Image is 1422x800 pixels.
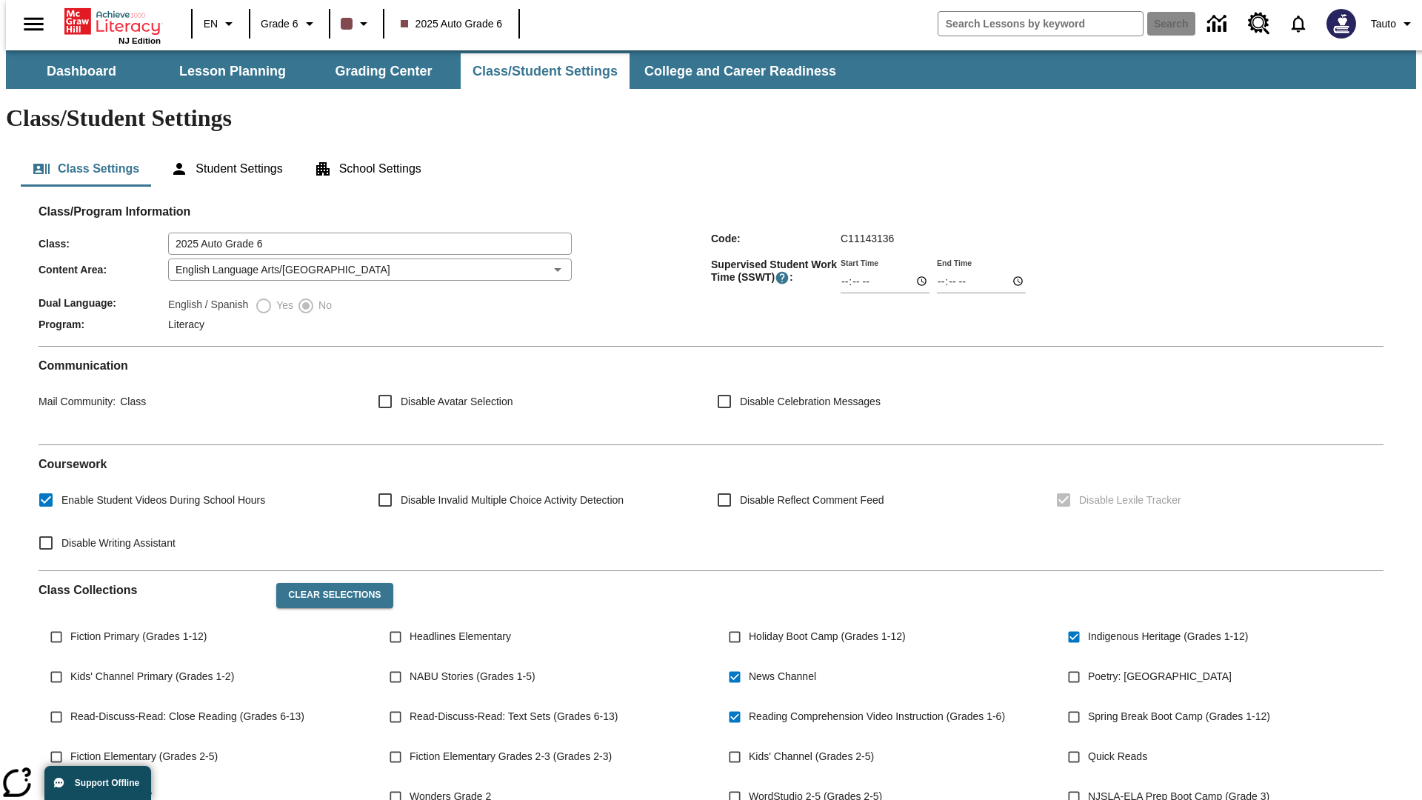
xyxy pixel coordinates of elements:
[1239,4,1279,44] a: Resource Center, Will open in new tab
[168,233,572,255] input: Class
[1088,629,1248,644] span: Indigenous Heritage (Grades 1-12)
[749,749,874,764] span: Kids' Channel (Grades 2-5)
[39,319,168,330] span: Program :
[273,298,293,313] span: Yes
[711,233,841,244] span: Code :
[168,297,248,315] label: English / Spanish
[197,10,244,37] button: Language: EN, Select a language
[39,396,116,407] span: Mail Community :
[1371,16,1396,32] span: Tauto
[1198,4,1239,44] a: Data Center
[1088,749,1147,764] span: Quick Reads
[39,204,1383,219] h2: Class/Program Information
[749,709,1005,724] span: Reading Comprehension Video Instruction (Grades 1-6)
[1088,669,1232,684] span: Poetry: [GEOGRAPHIC_DATA]
[261,16,298,32] span: Grade 6
[302,151,433,187] button: School Settings
[740,394,881,410] span: Disable Celebration Messages
[461,53,630,89] button: Class/Student Settings
[749,669,816,684] span: News Channel
[775,270,790,285] button: Supervised Student Work Time is the timeframe when students can take LevelSet and when lessons ar...
[158,151,294,187] button: Student Settings
[12,2,56,46] button: Open side menu
[21,151,151,187] button: Class Settings
[70,669,234,684] span: Kids' Channel Primary (Grades 1-2)
[39,457,1383,559] div: Coursework
[938,12,1143,36] input: search field
[841,233,894,244] span: C11143136
[937,257,972,268] label: End Time
[75,778,139,788] span: Support Offline
[1279,4,1318,43] a: Notifications
[6,53,849,89] div: SubNavbar
[168,319,204,330] span: Literacy
[39,583,264,597] h2: Class Collections
[39,297,168,309] span: Dual Language :
[410,709,618,724] span: Read-Discuss-Read: Text Sets (Grades 6-13)
[39,219,1383,334] div: Class/Program Information
[44,766,151,800] button: Support Offline
[70,629,207,644] span: Fiction Primary (Grades 1-12)
[70,709,304,724] span: Read-Discuss-Read: Close Reading (Grades 6-13)
[410,629,511,644] span: Headlines Elementary
[6,104,1416,132] h1: Class/Student Settings
[204,16,218,32] span: EN
[410,669,535,684] span: NABU Stories (Grades 1-5)
[158,53,307,89] button: Lesson Planning
[401,16,503,32] span: 2025 Auto Grade 6
[70,749,218,764] span: Fiction Elementary (Grades 2-5)
[39,264,168,276] span: Content Area :
[740,493,884,508] span: Disable Reflect Comment Feed
[7,53,156,89] button: Dashboard
[6,50,1416,89] div: SubNavbar
[632,53,848,89] button: College and Career Readiness
[118,36,161,45] span: NJ Edition
[1326,9,1356,39] img: Avatar
[21,151,1401,187] div: Class/Student Settings
[1318,4,1365,43] button: Select a new avatar
[401,493,624,508] span: Disable Invalid Multiple Choice Activity Detection
[64,7,161,36] a: Home
[116,396,146,407] span: Class
[1088,709,1270,724] span: Spring Break Boot Camp (Grades 1-12)
[61,493,265,508] span: Enable Student Videos During School Hours
[310,53,458,89] button: Grading Center
[276,583,393,608] button: Clear Selections
[841,257,878,268] label: Start Time
[39,359,1383,433] div: Communication
[39,238,168,250] span: Class :
[1079,493,1181,508] span: Disable Lexile Tracker
[255,10,324,37] button: Grade: Grade 6, Select a grade
[61,536,176,551] span: Disable Writing Assistant
[39,359,1383,373] h2: Communication
[39,457,1383,471] h2: Course work
[64,5,161,45] div: Home
[168,259,572,281] div: English Language Arts/[GEOGRAPHIC_DATA]
[1365,10,1422,37] button: Profile/Settings
[401,394,513,410] span: Disable Avatar Selection
[711,259,841,285] span: Supervised Student Work Time (SSWT) :
[335,10,378,37] button: Class color is dark brown. Change class color
[315,298,332,313] span: No
[749,629,906,644] span: Holiday Boot Camp (Grades 1-12)
[410,749,612,764] span: Fiction Elementary Grades 2-3 (Grades 2-3)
